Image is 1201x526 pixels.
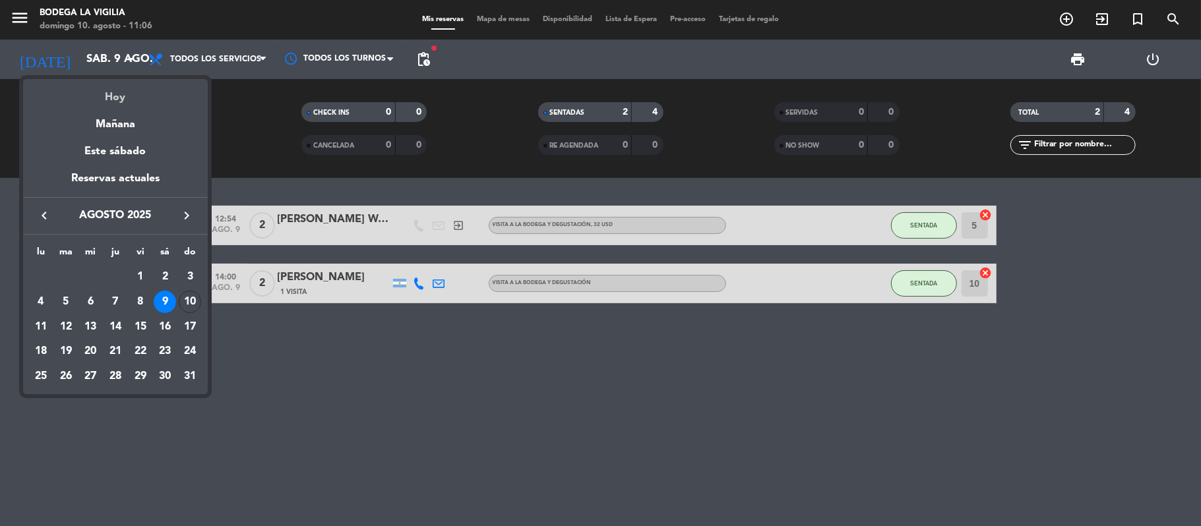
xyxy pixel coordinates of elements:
[28,364,53,389] td: 25 de agosto de 2025
[104,291,127,313] div: 7
[30,291,52,313] div: 4
[78,339,103,364] td: 20 de agosto de 2025
[104,365,127,388] div: 28
[32,207,56,224] button: keyboard_arrow_left
[179,208,195,223] i: keyboard_arrow_right
[55,340,77,363] div: 19
[128,289,153,314] td: 8 de agosto de 2025
[128,314,153,339] td: 15 de agosto de 2025
[28,339,53,364] td: 18 de agosto de 2025
[177,289,202,314] td: 10 de agosto de 2025
[154,291,176,313] div: 9
[104,316,127,338] div: 14
[23,133,208,170] div: Este sábado
[55,316,77,338] div: 12
[103,364,128,389] td: 28 de agosto de 2025
[103,339,128,364] td: 21 de agosto de 2025
[177,364,202,389] td: 31 de agosto de 2025
[175,207,199,224] button: keyboard_arrow_right
[56,207,175,224] span: agosto 2025
[129,291,152,313] div: 8
[179,365,201,388] div: 31
[53,245,78,265] th: martes
[177,245,202,265] th: domingo
[154,266,176,288] div: 2
[78,245,103,265] th: miércoles
[28,289,53,314] td: 4 de agosto de 2025
[128,245,153,265] th: viernes
[28,245,53,265] th: lunes
[153,339,178,364] td: 23 de agosto de 2025
[23,106,208,133] div: Mañana
[154,340,176,363] div: 23
[104,340,127,363] div: 21
[30,365,52,388] div: 25
[79,316,102,338] div: 13
[177,339,202,364] td: 24 de agosto de 2025
[153,364,178,389] td: 30 de agosto de 2025
[177,314,202,339] td: 17 de agosto de 2025
[129,266,152,288] div: 1
[103,289,128,314] td: 7 de agosto de 2025
[53,364,78,389] td: 26 de agosto de 2025
[179,340,201,363] div: 24
[55,365,77,388] div: 26
[23,170,208,197] div: Reservas actuales
[30,340,52,363] div: 18
[154,365,176,388] div: 30
[23,79,208,106] div: Hoy
[128,264,153,289] td: 1 de agosto de 2025
[103,245,128,265] th: jueves
[179,316,201,338] div: 17
[154,316,176,338] div: 16
[177,264,202,289] td: 3 de agosto de 2025
[55,291,77,313] div: 5
[153,264,178,289] td: 2 de agosto de 2025
[53,339,78,364] td: 19 de agosto de 2025
[179,266,201,288] div: 3
[79,291,102,313] div: 6
[179,291,201,313] div: 10
[79,365,102,388] div: 27
[30,316,52,338] div: 11
[153,289,178,314] td: 9 de agosto de 2025
[36,208,52,223] i: keyboard_arrow_left
[129,365,152,388] div: 29
[129,316,152,338] div: 15
[78,314,103,339] td: 13 de agosto de 2025
[153,314,178,339] td: 16 de agosto de 2025
[79,340,102,363] div: 20
[153,245,178,265] th: sábado
[53,289,78,314] td: 5 de agosto de 2025
[78,364,103,389] td: 27 de agosto de 2025
[128,364,153,389] td: 29 de agosto de 2025
[53,314,78,339] td: 12 de agosto de 2025
[28,264,128,289] td: AGO.
[78,289,103,314] td: 6 de agosto de 2025
[129,340,152,363] div: 22
[28,314,53,339] td: 11 de agosto de 2025
[103,314,128,339] td: 14 de agosto de 2025
[128,339,153,364] td: 22 de agosto de 2025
